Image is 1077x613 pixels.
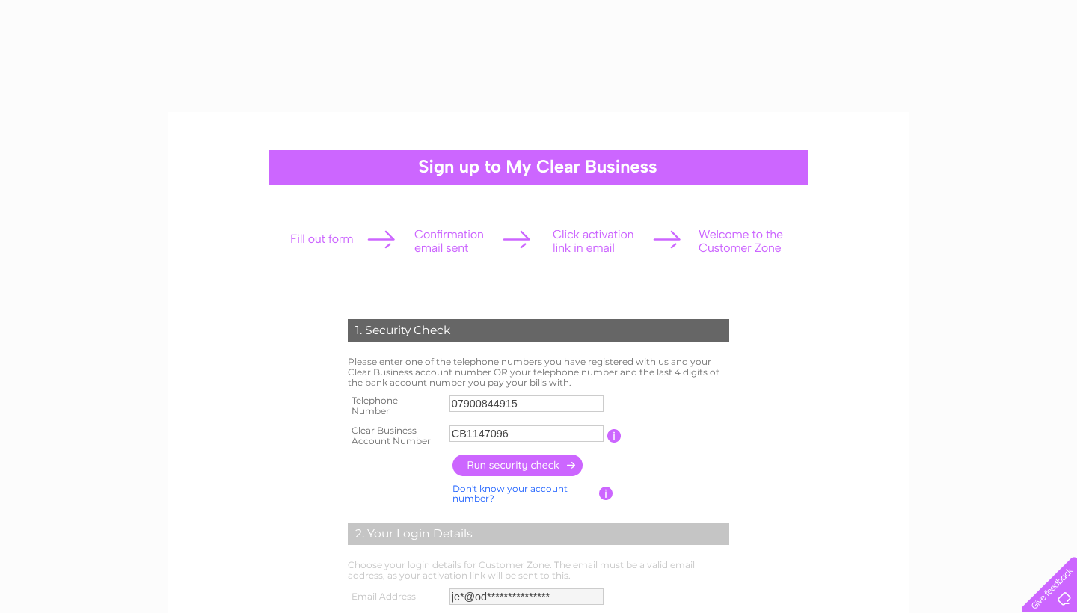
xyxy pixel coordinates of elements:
[607,429,622,443] input: Information
[348,523,729,545] div: 2. Your Login Details
[348,319,729,342] div: 1. Security Check
[344,556,733,585] td: Choose your login details for Customer Zone. The email must be a valid email address, as your act...
[344,585,446,609] th: Email Address
[344,353,733,391] td: Please enter one of the telephone numbers you have registered with us and your Clear Business acc...
[599,487,613,500] input: Information
[344,391,446,421] th: Telephone Number
[344,421,446,451] th: Clear Business Account Number
[452,483,568,505] a: Don't know your account number?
